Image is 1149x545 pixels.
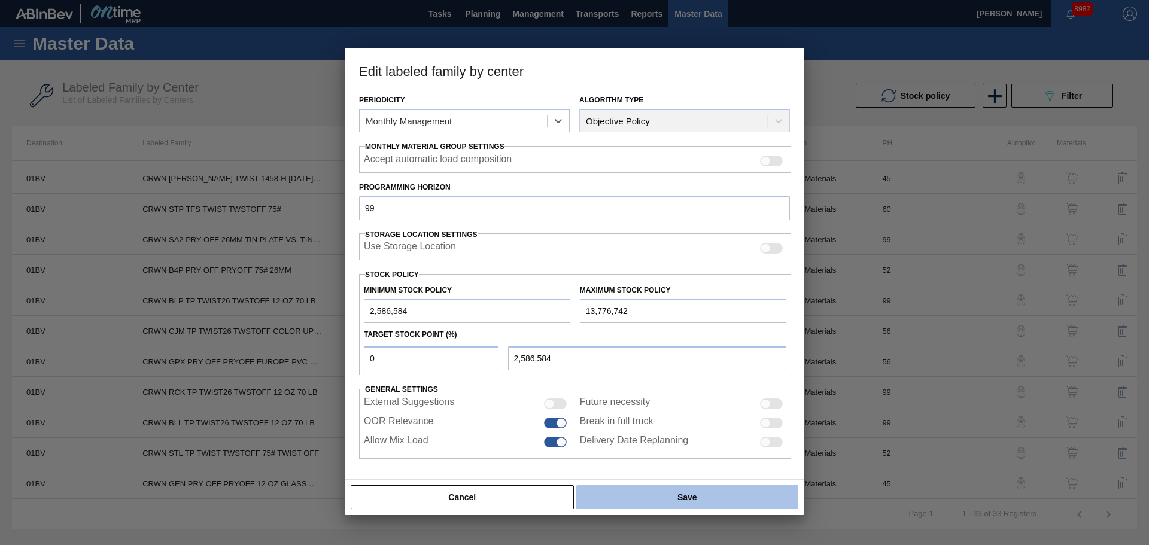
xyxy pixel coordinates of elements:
[580,286,671,294] label: Maximum Stock Policy
[365,142,504,151] span: Monthly Material Group Settings
[580,416,653,430] label: Break in full truck
[364,435,428,449] label: Allow Mix Load
[364,286,452,294] label: Minimum Stock Policy
[365,270,419,279] label: Stock Policy
[359,179,790,196] label: Programming Horizon
[365,385,438,394] span: General settings
[364,397,454,411] label: External Suggestions
[364,241,456,255] label: When enabled, the system will display stocks from different storage locations.
[351,485,574,509] button: Cancel
[580,435,688,449] label: Delivery Date Replanning
[359,96,405,104] label: Periodicity
[576,485,798,509] button: Save
[579,96,643,104] label: Algorithm Type
[345,48,804,93] h3: Edit labeled family by center
[580,397,650,411] label: Future necessity
[366,116,452,126] div: Monthly Management
[364,154,512,168] label: Accept automatic load composition
[364,330,457,339] label: Target Stock Point (%)
[365,230,478,239] span: Storage Location Settings
[364,416,434,430] label: OOR Relevance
